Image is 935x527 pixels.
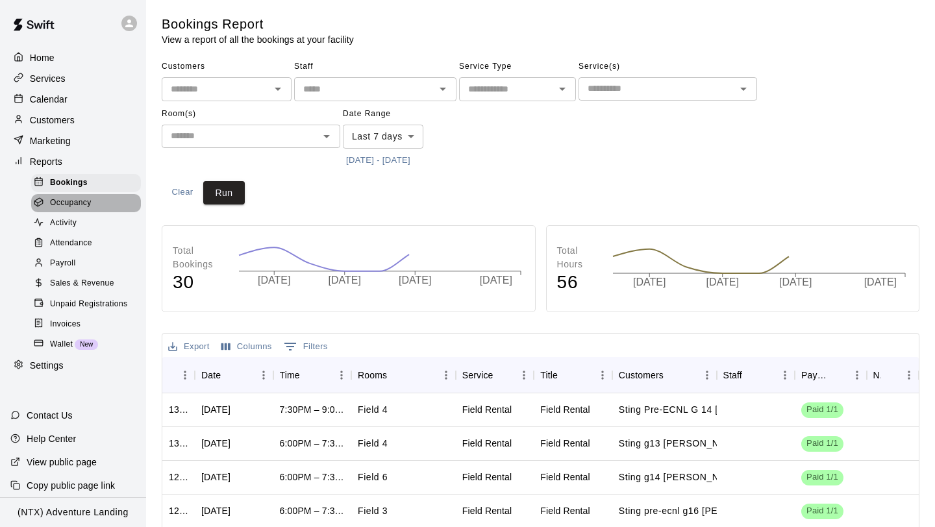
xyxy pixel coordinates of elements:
[31,314,146,334] a: Invoices
[201,504,231,517] div: Mon, Sep 08, 2025
[462,403,512,416] div: Field Rental
[280,357,300,393] div: Time
[723,357,742,393] div: Staff
[462,437,512,450] div: Field Rental
[664,366,682,384] button: Sort
[254,365,273,385] button: Menu
[31,294,146,314] a: Unpaid Registrations
[881,366,899,384] button: Sort
[300,366,318,384] button: Sort
[31,336,141,354] div: WalletNew
[162,56,292,77] span: Customers
[332,365,351,385] button: Menu
[169,437,188,450] div: 1306099
[801,471,843,484] span: Paid 1/1
[864,276,897,288] tspan: [DATE]
[619,357,664,393] div: Customers
[801,505,843,517] span: Paid 1/1
[480,275,512,286] tspan: [DATE]
[280,437,345,450] div: 6:00PM – 7:30PM
[50,177,88,190] span: Bookings
[31,174,141,192] div: Bookings
[10,90,136,109] a: Calendar
[612,357,717,393] div: Customers
[221,366,239,384] button: Sort
[31,234,146,254] a: Attendance
[343,151,414,171] button: [DATE] - [DATE]
[162,33,354,46] p: View a report of all the bookings at your facility
[867,357,919,393] div: Notes
[619,437,743,450] p: Sting g13 mcneal
[351,357,456,393] div: Rooms
[633,276,666,288] tspan: [DATE]
[534,357,612,393] div: Title
[50,277,114,290] span: Sales & Revenue
[540,504,590,517] div: Field Rental
[27,479,115,492] p: Copy public page link
[169,403,188,416] div: 1306141
[358,504,388,518] p: Field 3
[31,254,146,274] a: Payroll
[30,359,64,372] p: Settings
[169,504,188,517] div: 1287873
[540,471,590,484] div: Field Rental
[899,365,919,385] button: Menu
[31,315,141,334] div: Invoices
[387,366,405,384] button: Sort
[280,336,331,357] button: Show filters
[10,152,136,171] a: Reports
[269,80,287,98] button: Open
[50,338,73,351] span: Wallet
[10,48,136,67] a: Home
[801,437,843,450] span: Paid 1/1
[459,56,576,77] span: Service Type
[31,275,141,293] div: Sales & Revenue
[847,365,867,385] button: Menu
[50,217,77,230] span: Activity
[31,334,146,354] a: WalletNew
[30,114,75,127] p: Customers
[162,181,203,205] button: Clear
[801,404,843,416] span: Paid 1/1
[31,194,141,212] div: Occupancy
[434,80,452,98] button: Open
[203,181,245,205] button: Run
[436,365,456,385] button: Menu
[540,403,590,416] div: Field Rental
[30,51,55,64] p: Home
[294,56,456,77] span: Staff
[557,271,599,294] h4: 56
[201,357,221,393] div: Date
[619,471,743,484] p: Sting g14 fuentes
[201,437,231,450] div: Mon, Sep 08, 2025
[27,432,76,445] p: Help Center
[195,357,273,393] div: Date
[462,357,493,393] div: Service
[540,437,590,450] div: Field Rental
[258,275,290,286] tspan: [DATE]
[10,131,136,151] div: Marketing
[358,437,388,450] p: Field 4
[162,104,340,125] span: Room(s)
[30,93,68,106] p: Calendar
[558,366,576,384] button: Sort
[358,403,388,417] p: Field 4
[829,366,847,384] button: Sort
[280,471,345,484] div: 6:00PM – 7:30PM
[10,356,136,376] a: Settings
[30,155,62,168] p: Reports
[329,275,361,286] tspan: [DATE]
[358,471,388,484] p: Field 6
[10,69,136,88] a: Services
[343,125,423,149] div: Last 7 days
[873,357,881,393] div: Notes
[50,197,92,210] span: Occupancy
[31,274,146,294] a: Sales & Revenue
[399,275,431,286] tspan: [DATE]
[514,365,534,385] button: Menu
[280,403,345,416] div: 7:30PM – 9:00PM
[31,234,141,252] div: Attendance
